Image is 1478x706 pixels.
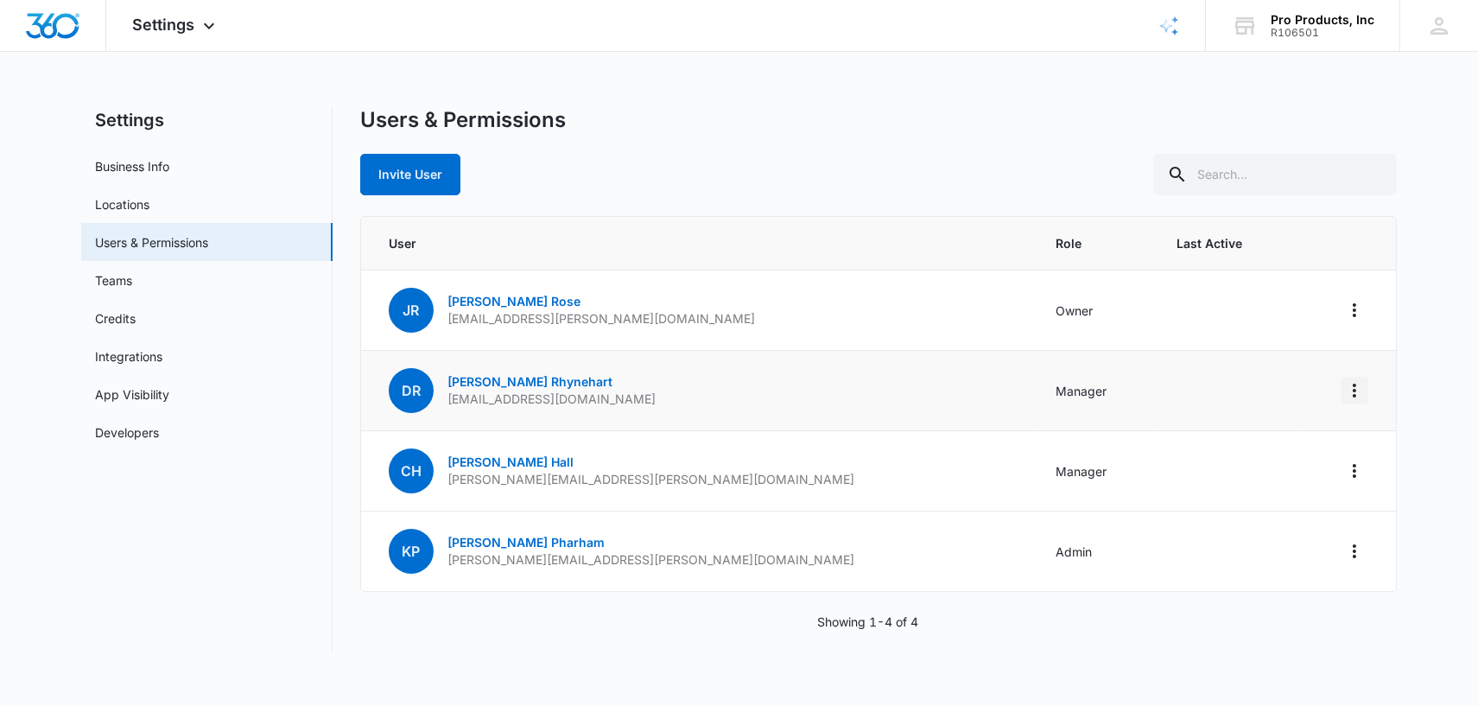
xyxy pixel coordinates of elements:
span: Last Active [1177,234,1276,252]
td: Owner [1035,270,1156,351]
input: Search... [1153,154,1397,195]
h1: Users & Permissions [360,107,566,133]
h2: Settings [81,107,333,133]
a: Users & Permissions [95,233,208,251]
span: KP [389,529,434,574]
a: App Visibility [95,385,169,404]
p: [EMAIL_ADDRESS][PERSON_NAME][DOMAIN_NAME] [447,310,755,328]
a: [PERSON_NAME] Hall [447,455,574,469]
p: [EMAIL_ADDRESS][DOMAIN_NAME] [447,391,656,408]
span: CH [389,448,434,493]
a: Teams [95,271,132,289]
a: CH [389,464,434,479]
a: DR [389,384,434,398]
a: [PERSON_NAME] Rose [447,294,580,308]
p: Showing 1-4 of 4 [818,613,919,631]
td: Admin [1035,512,1156,592]
a: Integrations [95,347,162,366]
a: [PERSON_NAME] Pharham [447,535,605,550]
button: Invite User [360,154,460,195]
a: Business Info [95,157,169,175]
button: Actions [1341,296,1368,324]
a: JR [389,303,434,318]
button: Actions [1341,377,1368,404]
span: Settings [132,16,194,34]
span: JR [389,288,434,333]
p: [PERSON_NAME][EMAIL_ADDRESS][PERSON_NAME][DOMAIN_NAME] [447,551,854,569]
button: Actions [1341,537,1368,565]
p: [PERSON_NAME][EMAIL_ADDRESS][PERSON_NAME][DOMAIN_NAME] [447,471,854,488]
td: Manager [1035,351,1156,431]
span: DR [389,368,434,413]
a: Locations [95,195,149,213]
a: KP [389,544,434,559]
span: Role [1056,234,1135,252]
div: account name [1271,13,1374,27]
td: Manager [1035,431,1156,512]
a: [PERSON_NAME] Rhynehart [447,374,612,389]
span: User [389,234,1014,252]
button: Actions [1341,457,1368,485]
div: account id [1271,27,1374,39]
a: Invite User [360,167,460,181]
a: Credits [95,309,136,328]
a: Developers [95,423,159,442]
